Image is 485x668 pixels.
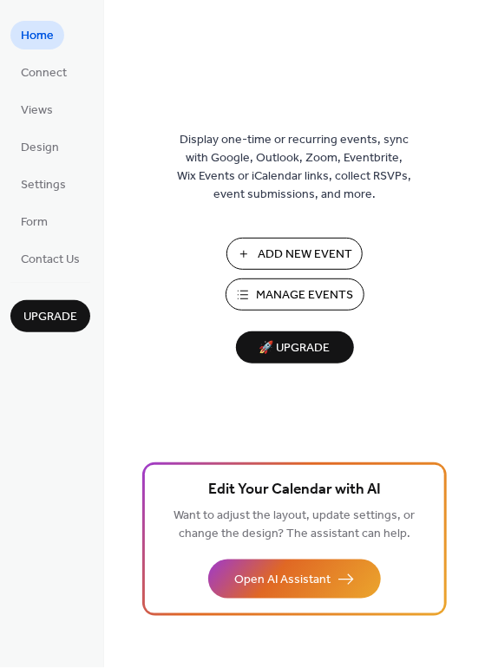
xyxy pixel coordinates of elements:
span: Views [21,102,53,121]
span: 🚀 Upgrade [246,337,344,361]
a: Connect [10,58,77,87]
span: Open AI Assistant [234,572,331,590]
span: Contact Us [21,252,80,270]
a: Views [10,95,63,124]
span: Design [21,140,59,158]
button: Open AI Assistant [208,560,381,599]
span: Edit Your Calendar with AI [208,479,381,503]
button: 🚀 Upgrade [236,331,354,363]
a: Settings [10,170,76,199]
span: Manage Events [257,287,354,305]
span: Upgrade [23,309,77,327]
a: Design [10,133,69,161]
span: Home [21,28,54,46]
button: Add New Event [226,238,363,270]
span: Display one-time or recurring events, sync with Google, Outlook, Zoom, Eventbrite, Wix Events or ... [178,132,412,205]
a: Contact Us [10,245,90,273]
span: Add New Event [258,246,352,265]
button: Upgrade [10,300,90,332]
span: Form [21,214,48,232]
a: Form [10,207,58,236]
button: Manage Events [226,278,364,311]
span: Settings [21,177,66,195]
a: Home [10,21,64,49]
span: Want to adjust the layout, update settings, or change the design? The assistant can help. [174,505,416,547]
span: Connect [21,65,67,83]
